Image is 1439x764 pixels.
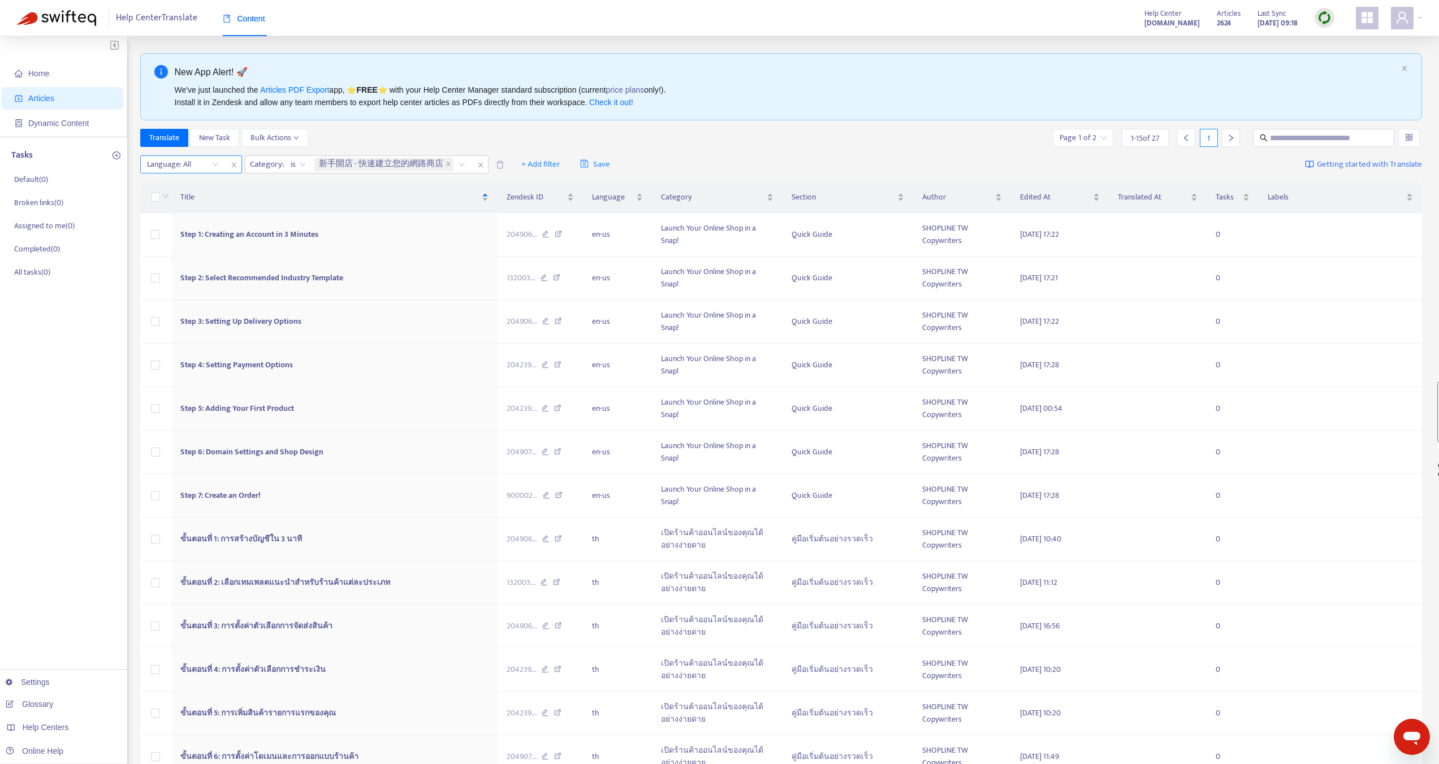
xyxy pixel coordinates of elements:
span: Tasks [1216,191,1241,203]
span: user [1395,11,1409,24]
td: Quick Guide [783,257,913,300]
span: plus-circle [113,151,120,159]
td: th [583,518,652,561]
span: close [446,161,451,168]
span: search [1260,134,1268,142]
td: th [583,605,652,648]
span: 新手開店 - 快速建立您的網路商店 [319,158,443,171]
span: 204239 ... [507,707,537,719]
th: Section [783,182,913,213]
td: 0 [1207,300,1259,344]
span: + Add filter [521,158,560,171]
p: Tasks [11,149,33,162]
p: All tasks ( 0 ) [14,266,50,278]
span: Labels [1268,191,1404,203]
span: ขั้นตอนที่ 5: การเพิ่มสินค้ารายการแรกของคุณ [180,706,336,719]
td: Quick Guide [783,474,913,518]
span: book [223,15,231,23]
td: SHOPLINE TW Copywriters [913,518,1011,561]
td: Launch Your Online Shop in a Snap! [652,300,783,344]
button: Translate [140,129,188,147]
td: en-us [583,387,652,431]
span: save [580,159,589,168]
span: Articles [28,94,54,103]
td: Quick Guide [783,431,913,474]
a: [DOMAIN_NAME] [1144,16,1200,29]
span: container [15,119,23,127]
b: FREE [356,85,377,94]
button: close [1401,65,1408,72]
span: ขั้นตอนที่ 1: การสร้างบัญชีใน 3 นาที [180,532,302,545]
span: Help Center Translate [116,7,197,29]
span: [DATE] 10:40 [1020,532,1061,545]
td: Launch Your Online Shop in a Snap! [652,213,783,257]
td: 0 [1207,692,1259,735]
span: 132003 ... [507,576,535,589]
a: Getting started with Translate [1305,155,1422,173]
span: [DATE] 16:56 [1020,619,1060,632]
iframe: メッセージングウィンドウを開くボタン [1394,719,1430,755]
span: [DATE] 11:12 [1020,576,1057,589]
span: Home [28,69,49,78]
span: 新手開店 - 快速建立您的網路商店 [314,158,453,171]
span: account-book [15,94,23,102]
span: down [162,193,169,199]
td: th [583,648,652,692]
td: 0 [1207,431,1259,474]
th: Language [583,182,652,213]
span: 204239 ... [507,402,537,415]
th: Zendesk ID [498,182,583,213]
p: Assigned to me ( 0 ) [14,220,75,232]
button: New Task [190,129,239,147]
span: [DATE] 10:20 [1020,663,1061,676]
span: [DATE] 17:28 [1020,358,1059,371]
span: [DATE] 17:22 [1020,228,1059,241]
span: Step 1: Creating an Account in 3 Minutes [180,228,318,241]
th: Labels [1259,182,1422,213]
td: 0 [1207,344,1259,387]
span: [DATE] 10:20 [1020,706,1061,719]
td: คู่มือเริ่มต้นอย่างรวดเร็ว [783,561,913,605]
span: ขั้นตอนที่ 3: การตั้งค่าตัวเลือกการจัดส่งสินค้า [180,619,332,632]
span: Getting started with Translate [1317,158,1422,171]
span: 204907 ... [507,750,537,763]
span: Step 4: Setting Payment Options [180,358,293,371]
td: en-us [583,257,652,300]
span: [DATE] 17:21 [1020,271,1058,284]
span: down [293,135,299,141]
td: SHOPLINE TW Copywriters [913,474,1011,518]
td: 0 [1207,213,1259,257]
td: SHOPLINE TW Copywriters [913,257,1011,300]
span: Step 5: Adding Your First Product [180,402,294,415]
a: price plans [606,85,645,94]
span: 204906 ... [507,620,537,632]
td: SHOPLINE TW Copywriters [913,692,1011,735]
td: Launch Your Online Shop in a Snap! [652,257,783,300]
td: 0 [1207,257,1259,300]
span: Step 7: Create an Order! [180,489,261,502]
span: Content [223,14,265,23]
span: ขั้นตอนที่ 4: การตั้งค่าตัวเลือกการชำระเงิน [180,663,326,676]
th: Edited At [1011,182,1109,213]
strong: [DATE] 09:18 [1257,17,1298,29]
span: Step 6: Domain Settings and Shop Design [180,445,323,458]
strong: 2624 [1217,17,1231,29]
td: Quick Guide [783,344,913,387]
strong: [DOMAIN_NAME] [1144,17,1200,29]
td: Quick Guide [783,300,913,344]
span: 204239 ... [507,663,537,676]
td: 0 [1207,561,1259,605]
td: 0 [1207,387,1259,431]
span: 204906 ... [507,315,537,328]
td: เปิดร้านค้าออนไลน์ของคุณได้อย่างง่ายดาย [652,692,783,735]
button: + Add filter [513,155,569,173]
p: Broken links ( 0 ) [14,197,63,209]
span: Edited At [1020,191,1091,203]
span: [DATE] 17:28 [1020,445,1059,458]
img: image-link [1305,160,1314,169]
img: Swifteq [17,10,96,26]
span: delete [496,160,504,169]
span: is [291,156,306,173]
td: Launch Your Online Shop in a Snap! [652,474,783,518]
